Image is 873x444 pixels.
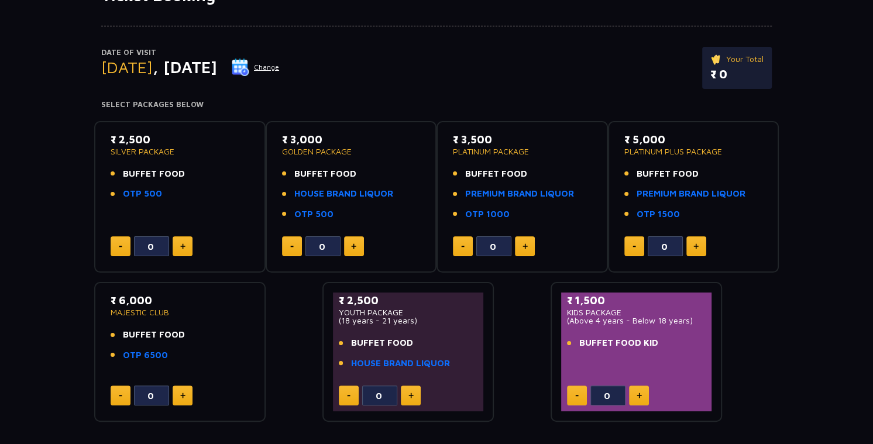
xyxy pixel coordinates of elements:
span: [DATE] [101,57,153,77]
p: ₹ 5,000 [624,132,763,147]
img: minus [119,395,122,397]
p: ₹ 3,000 [282,132,421,147]
p: PLATINUM PLUS PACKAGE [624,147,763,156]
p: ₹ 0 [710,66,764,83]
p: MAJESTIC CLUB [111,308,249,316]
span: BUFFET FOOD [465,167,527,181]
a: OTP 6500 [123,349,168,362]
p: ₹ 6,000 [111,292,249,308]
a: OTP 1500 [637,208,680,221]
a: PREMIUM BRAND LIQUOR [637,187,745,201]
a: HOUSE BRAND LIQUOR [351,357,450,370]
img: minus [461,246,465,247]
h4: Select Packages Below [101,100,772,109]
img: plus [180,393,185,398]
p: YOUTH PACKAGE [339,308,477,316]
span: BUFFET FOOD [294,167,356,181]
img: minus [633,246,636,247]
img: minus [575,395,579,397]
img: minus [347,395,350,397]
img: plus [693,243,699,249]
img: minus [290,246,294,247]
a: OTP 500 [123,187,162,201]
p: KIDS PACKAGE [567,308,706,316]
img: plus [180,243,185,249]
span: BUFFET FOOD [123,328,185,342]
p: (Above 4 years - Below 18 years) [567,316,706,325]
a: PREMIUM BRAND LIQUOR [465,187,574,201]
img: plus [523,243,528,249]
p: SILVER PACKAGE [111,147,249,156]
span: BUFFET FOOD [123,167,185,181]
img: plus [637,393,642,398]
img: ticket [710,53,723,66]
p: ₹ 1,500 [567,292,706,308]
img: plus [351,243,356,249]
span: BUFFET FOOD [637,167,699,181]
p: ₹ 2,500 [111,132,249,147]
span: BUFFET FOOD KID [579,336,658,350]
span: BUFFET FOOD [351,336,413,350]
img: plus [408,393,414,398]
p: PLATINUM PACKAGE [453,147,592,156]
span: , [DATE] [153,57,217,77]
img: minus [119,246,122,247]
p: ₹ 3,500 [453,132,592,147]
p: GOLDEN PACKAGE [282,147,421,156]
a: OTP 1000 [465,208,510,221]
p: (18 years - 21 years) [339,316,477,325]
a: HOUSE BRAND LIQUOR [294,187,393,201]
a: OTP 500 [294,208,334,221]
p: Your Total [710,53,764,66]
p: Date of Visit [101,47,280,58]
button: Change [231,58,280,77]
p: ₹ 2,500 [339,292,477,308]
